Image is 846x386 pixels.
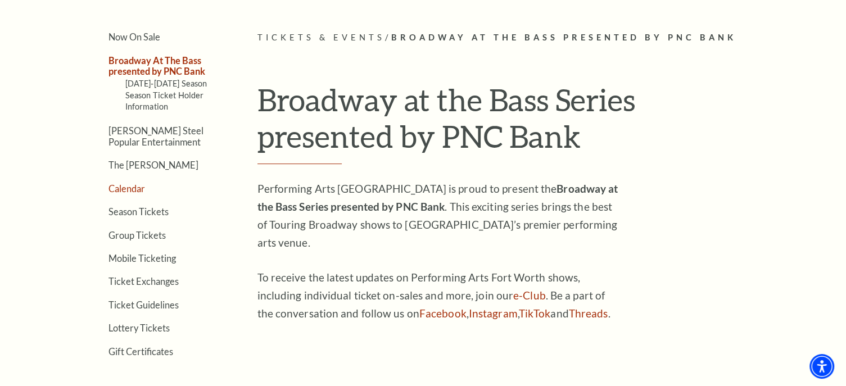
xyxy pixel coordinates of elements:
a: TikTok - open in a new tab [519,307,551,320]
a: The [PERSON_NAME] [108,160,198,170]
a: Lottery Tickets [108,323,170,333]
a: Mobile Ticketing [108,253,176,264]
a: Ticket Guidelines [108,299,179,310]
a: Season Ticket Holder Information [125,90,204,111]
a: Broadway At The Bass presented by PNC Bank [108,55,205,76]
a: Season Tickets [108,206,169,217]
span: Broadway At The Bass presented by PNC Bank [391,33,736,42]
a: Gift Certificates [108,346,173,357]
a: Ticket Exchanges [108,276,179,287]
p: To receive the latest updates on Performing Arts Fort Worth shows, including individual ticket on... [257,269,623,323]
p: Performing Arts [GEOGRAPHIC_DATA] is proud to present the . This exciting series brings the best ... [257,180,623,252]
p: / [257,31,772,45]
a: Facebook - open in a new tab [419,307,467,320]
strong: Broadway at the Bass Series presented by PNC Bank [257,182,618,213]
a: [DATE]-[DATE] Season [125,79,207,88]
a: Calendar [108,183,145,194]
div: Accessibility Menu [809,354,834,379]
span: Tickets & Events [257,33,385,42]
a: Group Tickets [108,230,166,240]
a: Now On Sale [108,31,160,42]
a: Instagram - open in a new tab [469,307,518,320]
a: [PERSON_NAME] Steel Popular Entertainment [108,125,203,147]
h1: Broadway at the Bass Series presented by PNC Bank [257,81,772,164]
a: Threads - open in a new tab [569,307,608,320]
a: e-Club [513,289,546,302]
